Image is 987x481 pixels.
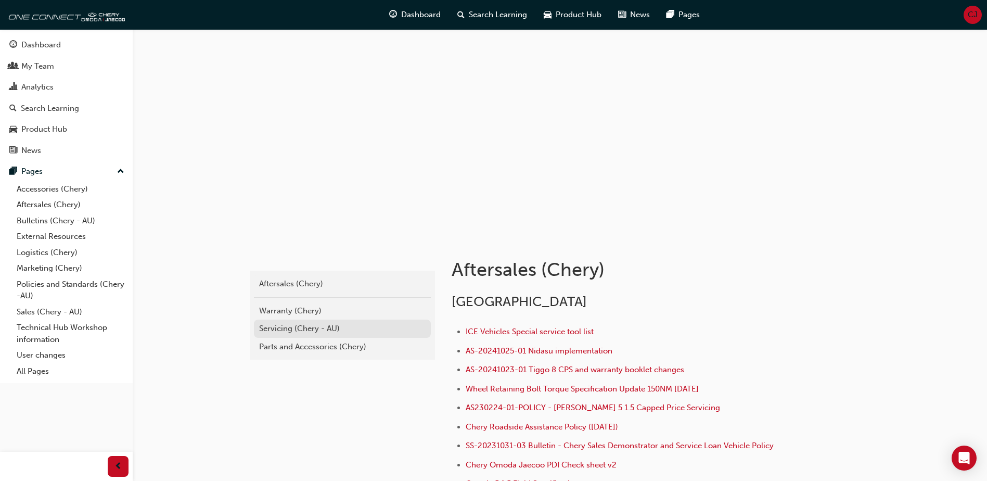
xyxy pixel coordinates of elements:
[535,4,610,26] a: car-iconProduct Hub
[466,422,618,432] a: Chery Roadside Assistance Policy ([DATE])
[254,302,431,320] a: Warranty (Chery)
[12,347,129,363] a: User changes
[952,446,977,471] div: Open Intercom Messenger
[259,341,426,353] div: Parts and Accessories (Chery)
[466,384,699,394] a: Wheel Retaining Bolt Torque Specification Update 150NM [DATE]
[12,363,129,379] a: All Pages
[401,9,441,21] span: Dashboard
[21,39,61,51] div: Dashboard
[469,9,527,21] span: Search Learning
[9,41,17,50] span: guage-icon
[259,305,426,317] div: Warranty (Chery)
[968,9,978,21] span: CJ
[466,327,594,336] a: ICE Vehicles Special service tool list
[4,35,129,55] a: Dashboard
[4,120,129,139] a: Product Hub
[4,99,129,118] a: Search Learning
[9,62,17,71] span: people-icon
[5,4,125,25] img: oneconnect
[964,6,982,24] button: CJ
[4,57,129,76] a: My Team
[9,104,17,113] span: search-icon
[618,8,626,21] span: news-icon
[678,9,700,21] span: Pages
[21,103,79,115] div: Search Learning
[12,213,129,229] a: Bulletins (Chery - AU)
[4,141,129,160] a: News
[544,8,552,21] span: car-icon
[114,460,122,473] span: prev-icon
[4,78,129,97] a: Analytics
[254,338,431,356] a: Parts and Accessories (Chery)
[21,60,54,72] div: My Team
[254,275,431,293] a: Aftersales (Chery)
[12,276,129,304] a: Policies and Standards (Chery -AU)
[12,304,129,320] a: Sales (Chery - AU)
[457,8,465,21] span: search-icon
[452,258,793,281] h1: Aftersales (Chery)
[12,320,129,347] a: Technical Hub Workshop information
[12,181,129,197] a: Accessories (Chery)
[556,9,601,21] span: Product Hub
[630,9,650,21] span: News
[658,4,708,26] a: pages-iconPages
[259,278,426,290] div: Aftersales (Chery)
[466,403,720,412] a: AS230224-01-POLICY - [PERSON_NAME] 5 1.5 Capped Price Servicing
[381,4,449,26] a: guage-iconDashboard
[21,145,41,157] div: News
[449,4,535,26] a: search-iconSearch Learning
[259,323,426,335] div: Servicing (Chery - AU)
[21,166,43,178] div: Pages
[9,125,17,134] span: car-icon
[9,167,17,176] span: pages-icon
[466,460,617,470] a: Chery Omoda Jaecoo PDI Check sheet v2
[452,294,587,310] span: [GEOGRAPHIC_DATA]
[9,146,17,156] span: news-icon
[4,162,129,181] button: Pages
[12,229,129,245] a: External Resources
[254,320,431,338] a: Servicing (Chery - AU)
[12,197,129,213] a: Aftersales (Chery)
[666,8,674,21] span: pages-icon
[466,346,612,356] a: AS-20241025-01 Nidasu implementation
[610,4,658,26] a: news-iconNews
[21,81,54,93] div: Analytics
[466,441,774,450] a: SS-20231031-03 Bulletin - Chery Sales Demonstrator and Service Loan Vehicle Policy
[12,260,129,276] a: Marketing (Chery)
[389,8,397,21] span: guage-icon
[9,83,17,92] span: chart-icon
[12,245,129,261] a: Logistics (Chery)
[4,33,129,162] button: DashboardMy TeamAnalyticsSearch LearningProduct HubNews
[117,165,124,179] span: up-icon
[21,123,67,135] div: Product Hub
[466,365,684,374] a: AS-20241023-01 Tiggo 8 CPS and warranty booklet changes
